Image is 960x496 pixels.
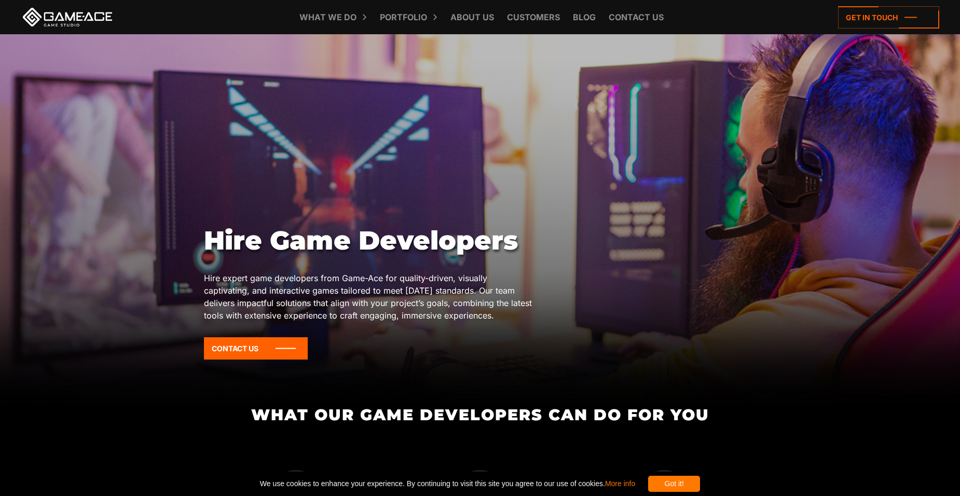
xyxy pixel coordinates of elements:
div: Got it! [648,476,700,492]
h2: What Our Game Developers Can Do for You [204,406,757,423]
h1: Hire Game Developers [204,225,535,256]
p: Hire expert game developers from Game-Ace for quality-driven, visually captivating, and interacti... [204,272,535,322]
a: More info [605,479,635,488]
a: Get in touch [838,6,939,29]
a: Contact Us [204,337,308,360]
span: We use cookies to enhance your experience. By continuing to visit this site you agree to our use ... [260,476,635,492]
